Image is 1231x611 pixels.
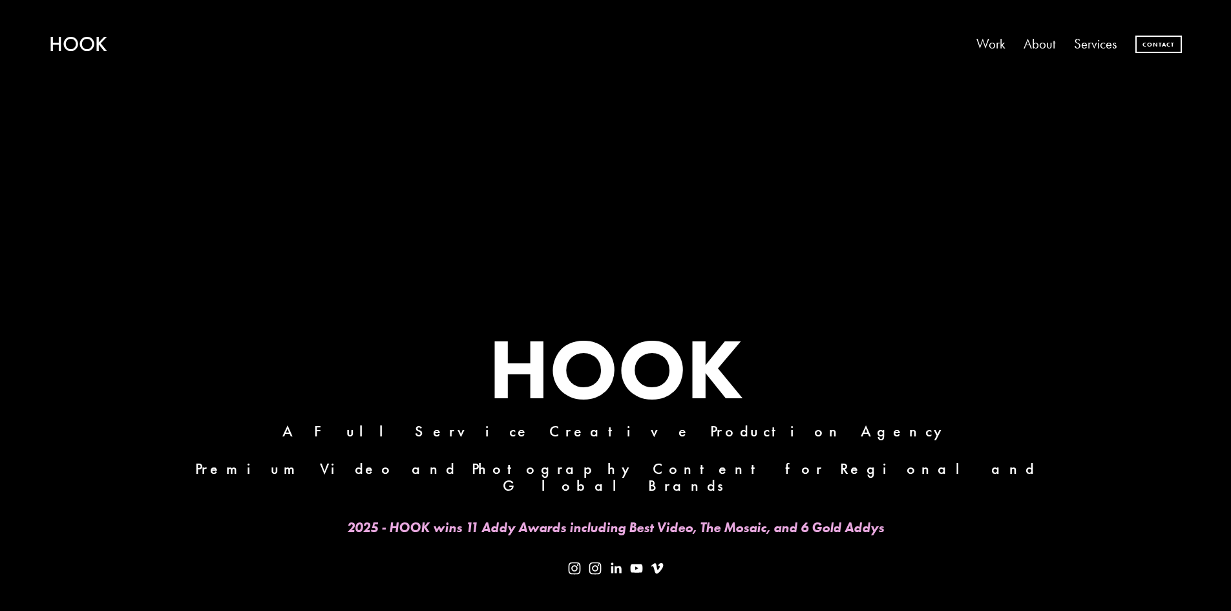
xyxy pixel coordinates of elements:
a: About [1024,31,1055,58]
em: 2025 - HOOK wins 11 Addy Awards including Best Video, The Mosaic, and 6 Gold Addys [347,519,884,535]
a: Work [976,31,1005,58]
a: LinkedIn [609,562,622,575]
a: Instagram [568,562,581,575]
strong: HOOK [489,317,743,420]
a: Contact [1135,36,1182,53]
h4: A Full Service Creative Production Agency [163,423,1068,440]
a: HOOK [49,32,107,57]
a: Vimeo [651,562,664,575]
h4: Premium Video and Photography Content for Regional and Global Brands [163,461,1068,495]
a: Instagram [589,562,602,575]
a: Services [1074,31,1117,58]
a: YouTube [630,562,643,575]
